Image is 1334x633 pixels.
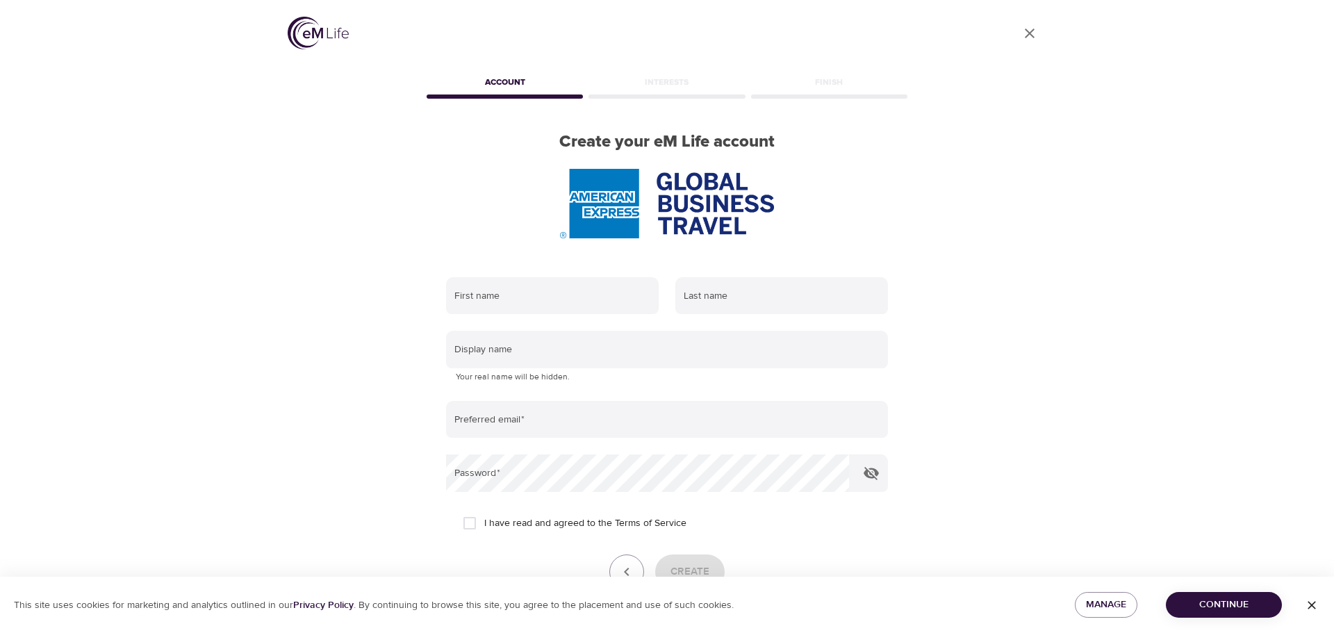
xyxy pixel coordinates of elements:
img: logo [288,17,349,49]
a: Privacy Policy [293,599,354,611]
span: Continue [1177,596,1271,614]
p: Your real name will be hidden. [456,370,878,384]
span: I have read and agreed to the [484,516,686,531]
button: Manage [1075,592,1137,618]
a: Terms of Service [615,516,686,531]
button: Continue [1166,592,1282,618]
h2: Create your eM Life account [424,132,910,152]
span: Manage [1086,596,1126,614]
a: close [1013,17,1046,50]
img: AmEx%20GBT%20logo.png [560,169,774,238]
